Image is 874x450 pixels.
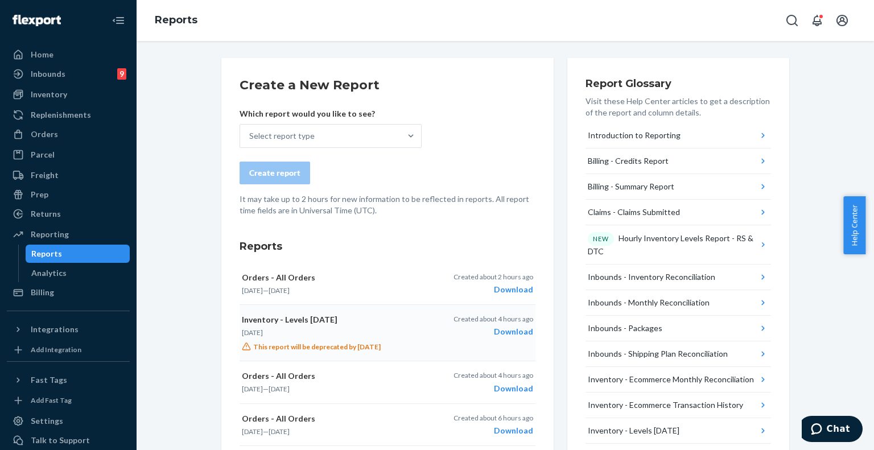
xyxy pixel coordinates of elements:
button: Inbounds - Shipping Plan Reconciliation [586,341,771,367]
a: Freight [7,166,130,184]
button: Orders - All Orders[DATE]—[DATE]Created about 6 hours agoDownload [240,404,535,446]
div: Analytics [31,267,67,279]
button: Inventory - Levels [DATE] [586,418,771,444]
a: Prep [7,185,130,204]
p: Created about 4 hours ago [454,370,533,380]
div: Billing - Credits Report [588,155,669,167]
div: 9 [117,68,126,80]
div: Reports [31,248,62,259]
div: Download [454,326,533,337]
div: Inbounds - Inventory Reconciliation [588,271,715,283]
time: [DATE] [242,328,263,337]
button: Claims - Claims Submitted [586,200,771,225]
a: Returns [7,205,130,223]
div: Download [454,425,533,436]
div: Replenishments [31,109,91,121]
p: Which report would you like to see? [240,108,422,119]
time: [DATE] [269,427,290,436]
a: Billing [7,283,130,302]
button: Talk to Support [7,431,130,449]
div: Introduction to Reporting [588,130,681,141]
button: Orders - All Orders[DATE]—[DATE]Created about 2 hours agoDownload [240,263,535,305]
div: Inbounds - Monthly Reconciliation [588,297,710,308]
a: Home [7,46,130,64]
button: Inbounds - Inventory Reconciliation [586,265,771,290]
a: Inbounds9 [7,65,130,83]
a: Settings [7,412,130,430]
p: — [242,427,434,436]
div: Download [454,284,533,295]
p: Visit these Help Center articles to get a description of the report and column details. [586,96,771,118]
button: Open Search Box [781,9,803,32]
button: Orders - All Orders[DATE]—[DATE]Created about 4 hours agoDownload [240,361,535,403]
div: Billing - Summary Report [588,181,674,192]
div: Parcel [31,149,55,160]
button: Billing - Summary Report [586,174,771,200]
p: Orders - All Orders [242,370,434,382]
h3: Report Glossary [586,76,771,91]
time: [DATE] [242,385,263,393]
button: Inventory - Ecommerce Transaction History [586,393,771,418]
div: Inbounds - Shipping Plan Reconciliation [588,348,728,360]
button: Open account menu [831,9,854,32]
div: Create report [249,167,300,179]
p: Orders - All Orders [242,413,434,424]
div: Inventory [31,89,67,100]
p: — [242,384,434,394]
button: Integrations [7,320,130,338]
button: Create report [240,162,310,184]
a: Analytics [26,264,130,282]
img: Flexport logo [13,15,61,26]
div: Select report type [249,130,315,142]
time: [DATE] [269,385,290,393]
span: Help Center [843,196,865,254]
div: Home [31,49,53,60]
button: Open notifications [806,9,828,32]
ol: breadcrumbs [146,4,207,37]
button: Fast Tags [7,371,130,389]
div: Inbounds - Packages [588,323,662,334]
p: It may take up to 2 hours for new information to be reflected in reports. All report time fields ... [240,193,535,216]
div: Talk to Support [31,435,90,446]
div: Inbounds [31,68,65,80]
p: Inventory - Levels [DATE] [242,314,434,325]
div: Returns [31,208,61,220]
time: [DATE] [269,286,290,295]
p: Created about 4 hours ago [454,314,533,324]
a: Inventory [7,85,130,104]
div: Orders [31,129,58,140]
a: Orders [7,125,130,143]
a: Reporting [7,225,130,243]
button: Inbounds - Packages [586,316,771,341]
a: Replenishments [7,106,130,124]
p: Created about 2 hours ago [454,272,533,282]
div: Fast Tags [31,374,67,386]
div: Reporting [31,229,69,240]
p: Orders - All Orders [242,272,434,283]
button: Inventory - Levels [DATE][DATE]This report will be deprecated by [DATE]Created about 4 hours agoD... [240,305,535,361]
p: — [242,286,434,295]
button: Close Navigation [107,9,130,32]
button: Introduction to Reporting [586,123,771,148]
div: Inventory - Ecommerce Monthly Reconciliation [588,374,754,385]
a: Add Integration [7,343,130,357]
div: Integrations [31,324,79,335]
div: Prep [31,189,48,200]
div: Download [454,383,533,394]
div: Inventory - Levels [DATE] [588,425,679,436]
button: Inventory - Ecommerce Monthly Reconciliation [586,367,771,393]
button: NEWHourly Inventory Levels Report - RS & DTC [586,225,771,265]
time: [DATE] [242,427,263,436]
a: Add Fast Tag [7,394,130,407]
a: Parcel [7,146,130,164]
div: Add Integration [31,345,81,354]
button: Inbounds - Monthly Reconciliation [586,290,771,316]
h3: Reports [240,239,535,254]
time: [DATE] [242,286,263,295]
p: This report will be deprecated by [DATE] [242,342,434,352]
h2: Create a New Report [240,76,535,94]
div: Inventory - Ecommerce Transaction History [588,399,743,411]
div: Hourly Inventory Levels Report - RS & DTC [588,232,758,257]
div: Settings [31,415,63,427]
